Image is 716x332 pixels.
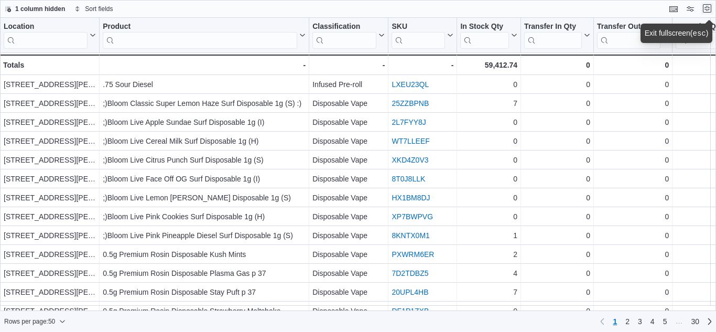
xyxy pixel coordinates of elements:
[4,22,96,49] button: Location
[524,97,590,110] div: 0
[4,135,96,147] div: [STREET_ADDRESS][PERSON_NAME]
[524,248,590,261] div: 0
[596,313,716,330] nav: Pagination for preceding grid
[460,135,517,147] div: 0
[524,267,590,280] div: 0
[312,286,385,298] div: Disposable Vape
[597,267,669,280] div: 0
[687,313,703,330] a: Page 30 of 30
[103,116,306,128] div: ;)Bloom Live Apple Sundae Surf Disposable 1g (I)
[684,3,697,15] button: Display options
[460,97,517,110] div: 7
[621,313,634,330] a: Page 2 of 30
[625,316,630,327] span: 2
[15,5,65,13] span: 1 column hidden
[312,116,385,128] div: Disposable Vape
[650,316,655,327] span: 4
[460,248,517,261] div: 2
[103,22,297,32] div: Product
[103,135,306,147] div: ;)Bloom Live Cereal Milk Surf Disposable 1g (H)
[4,22,88,49] div: Location
[524,22,590,49] button: Transfer In Qty
[103,191,306,204] div: ;)Bloom Live Lemon [PERSON_NAME] Disposable 1g (S)
[3,59,96,71] div: Totals
[597,135,669,147] div: 0
[597,22,669,49] button: Transfer Out Qty
[597,22,660,49] div: Transfer Out Qty
[701,2,713,15] button: Exit fullscreen
[103,229,306,242] div: ;)Bloom Live Pink Pineapple Diesel Surf Disposable 1g (S)
[4,286,96,298] div: [STREET_ADDRESS][PERSON_NAME]
[312,248,385,261] div: Disposable Vape
[103,286,306,298] div: 0.5g Premium Rosin Disposable Stay Puft p 37
[524,305,590,317] div: 0
[634,313,646,330] a: Page 3 of 30
[103,173,306,185] div: ;)Bloom Live Face Off OG Surf Disposable 1g (I)
[392,175,425,183] a: 8T0J8LLK
[597,229,669,242] div: 0
[524,116,590,128] div: 0
[645,28,709,39] div: Exit fullscreen ( )
[597,22,660,32] div: Transfer Out Qty
[460,22,509,49] div: In Stock Qty
[524,229,590,242] div: 0
[312,22,376,49] div: Classification
[103,305,306,317] div: 0.5g Premium Rosin Disposable Strawberry Meltshake
[312,229,385,242] div: Disposable Vape
[4,116,96,128] div: [STREET_ADDRESS][PERSON_NAME]
[392,194,430,202] a: HX1BM8DJ
[312,22,376,32] div: Classification
[460,229,517,242] div: 1
[609,313,703,330] ul: Pagination for preceding grid
[392,269,428,277] a: 7D2TDBZ5
[613,316,617,327] span: 1
[312,191,385,204] div: Disposable Vape
[596,315,609,328] button: Previous page
[524,191,590,204] div: 0
[663,316,667,327] span: 5
[103,154,306,166] div: ;)Bloom Live Citrus Punch Surf Disposable 1g (S)
[103,59,306,71] div: -
[4,154,96,166] div: [STREET_ADDRESS][PERSON_NAME]
[524,135,590,147] div: 0
[103,210,306,223] div: ;)Bloom Live Pink Cookies Surf Disposable 1g (H)
[460,267,517,280] div: 4
[524,173,590,185] div: 0
[524,22,582,49] div: Transfer In Qty
[312,97,385,110] div: Disposable Vape
[460,173,517,185] div: 0
[4,229,96,242] div: [STREET_ADDRESS][PERSON_NAME]
[460,154,517,166] div: 0
[460,116,517,128] div: 0
[693,29,706,38] kbd: esc
[460,78,517,91] div: 0
[312,135,385,147] div: Disposable Vape
[392,137,429,145] a: WT7LLEEF
[4,317,55,326] span: Rows per page : 50
[312,305,385,317] div: Disposable Vape
[597,191,669,204] div: 0
[460,22,509,32] div: In Stock Qty
[4,22,88,32] div: Location
[524,78,590,91] div: 0
[609,313,621,330] button: Page 1 of 30
[460,59,517,71] div: 59,412.74
[597,116,669,128] div: 0
[597,78,669,91] div: 0
[392,231,429,240] a: 8KNTX0M1
[524,286,590,298] div: 0
[70,3,117,15] button: Sort fields
[392,156,428,164] a: XKD4Z0V3
[4,97,96,110] div: [STREET_ADDRESS][PERSON_NAME]
[524,22,582,32] div: Transfer In Qty
[103,22,297,49] div: Product
[671,317,687,329] li: Skipping pages 6 to 29
[1,3,69,15] button: 1 column hidden
[312,267,385,280] div: Disposable Vape
[597,248,669,261] div: 0
[103,97,306,110] div: ;)Bloom Classic Super Lemon Haze Surf Disposable 1g (S) :)
[597,97,669,110] div: 0
[646,313,659,330] a: Page 4 of 30
[392,80,429,89] a: LXEU23QL
[103,267,306,280] div: 0.5g Premium Rosin Disposable Plasma Gas p 37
